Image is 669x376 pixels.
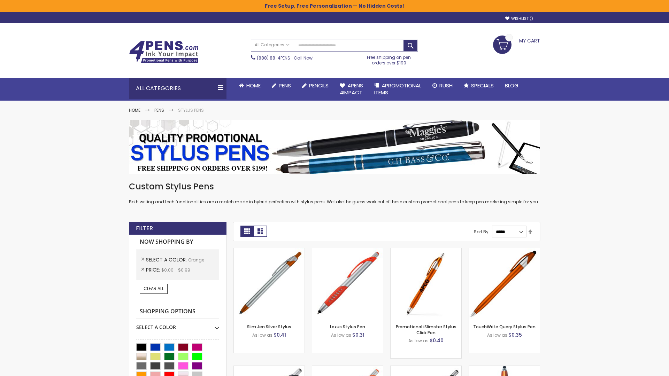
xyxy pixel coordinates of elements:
[334,78,369,101] a: 4Pens4impact
[487,332,507,338] span: As low as
[146,256,188,263] span: Select A Color
[408,338,429,344] span: As low as
[129,120,540,174] img: Stylus Pens
[469,248,540,319] img: TouchWrite Query Stylus Pen-Orange
[251,39,293,51] a: All Categories
[136,304,219,319] strong: Shopping Options
[279,82,291,89] span: Pens
[473,324,536,330] a: TouchWrite Query Stylus Pen
[234,248,305,254] a: Slim Jen Silver Stylus-Orange
[247,324,291,330] a: Slim Jen Silver Stylus
[136,319,219,331] div: Select A Color
[471,82,494,89] span: Specials
[178,107,204,113] strong: Stylus Pens
[252,332,272,338] span: As low as
[161,267,190,273] span: $0.00 - $0.99
[312,366,383,371] a: Boston Silver Stylus Pen-Orange
[129,41,199,63] img: 4Pens Custom Pens and Promotional Products
[391,248,461,254] a: Promotional iSlimster Stylus Click Pen-Orange
[188,257,204,263] span: Orange
[146,266,161,273] span: Price
[391,248,461,319] img: Promotional iSlimster Stylus Click Pen-Orange
[499,78,524,93] a: Blog
[309,82,329,89] span: Pencils
[469,366,540,371] a: TouchWrite Command Stylus Pen-Orange
[331,332,351,338] span: As low as
[129,181,540,192] h1: Custom Stylus Pens
[240,226,254,237] strong: Grid
[352,331,364,338] span: $0.31
[136,235,219,249] strong: Now Shopping by
[246,82,261,89] span: Home
[274,331,286,338] span: $0.41
[144,285,164,291] span: Clear All
[458,78,499,93] a: Specials
[374,82,421,96] span: 4PROMOTIONAL ITEMS
[234,248,305,319] img: Slim Jen Silver Stylus-Orange
[136,225,153,232] strong: Filter
[427,78,458,93] a: Rush
[330,324,365,330] a: Lexus Stylus Pen
[140,284,168,293] a: Clear All
[360,52,418,66] div: Free shipping on pen orders over $199
[129,181,540,205] div: Both writing and tech functionalities are a match made in hybrid perfection with stylus pens. We ...
[257,55,314,61] span: - Call Now!
[312,248,383,254] a: Lexus Stylus Pen-Orange
[430,337,444,344] span: $0.40
[234,366,305,371] a: Boston Stylus Pen-Orange
[129,107,140,113] a: Home
[154,107,164,113] a: Pens
[439,82,453,89] span: Rush
[257,55,290,61] a: (888) 88-4PENS
[505,16,533,21] a: Wishlist
[233,78,266,93] a: Home
[505,82,518,89] span: Blog
[129,78,226,99] div: All Categories
[312,248,383,319] img: Lexus Stylus Pen-Orange
[255,42,290,48] span: All Categories
[508,331,522,338] span: $0.35
[474,229,489,235] label: Sort By
[297,78,334,93] a: Pencils
[266,78,297,93] a: Pens
[369,78,427,101] a: 4PROMOTIONALITEMS
[340,82,363,96] span: 4Pens 4impact
[469,248,540,254] a: TouchWrite Query Stylus Pen-Orange
[396,324,456,335] a: Promotional iSlimster Stylus Click Pen
[391,366,461,371] a: Lexus Metallic Stylus Pen-Orange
